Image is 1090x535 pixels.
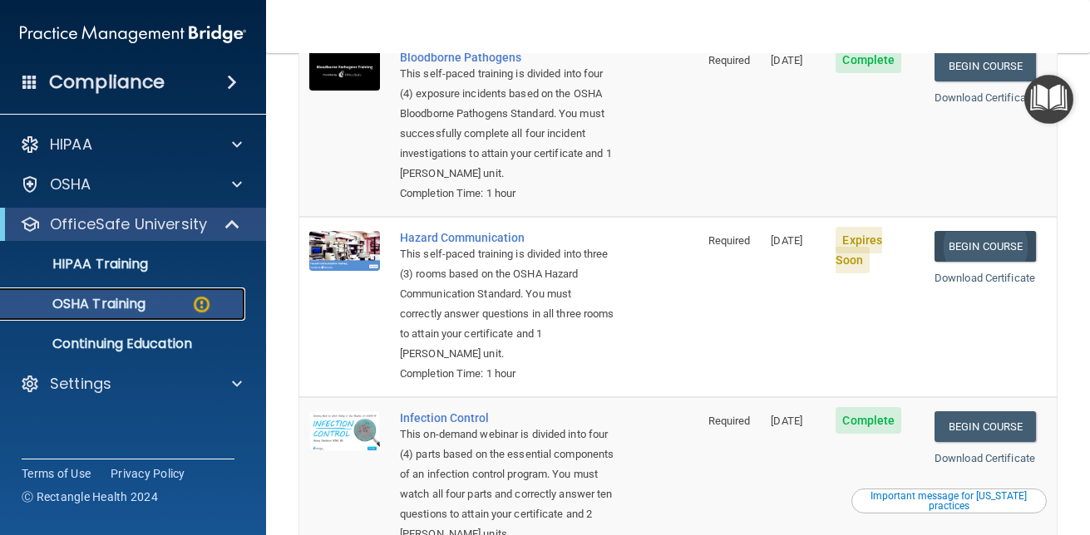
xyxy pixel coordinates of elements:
[708,234,751,247] span: Required
[20,17,246,51] img: PMB logo
[49,71,165,94] h4: Compliance
[111,465,185,482] a: Privacy Policy
[50,135,92,155] p: HIPAA
[836,407,901,434] span: Complete
[22,488,158,505] span: Ⓒ Rectangle Health 2024
[400,184,615,204] div: Completion Time: 1 hour
[771,54,802,66] span: [DATE]
[11,256,148,272] p: HIPAA Training
[20,135,242,155] a: HIPAA
[400,231,615,244] a: Hazard Communication
[400,51,615,64] a: Bloodborne Pathogens
[708,415,751,427] span: Required
[22,465,91,482] a: Terms of Use
[50,174,91,194] p: OSHA
[11,336,238,352] p: Continuing Education
[854,491,1044,511] div: Important message for [US_STATE] practices
[400,364,615,384] div: Completion Time: 1 hour
[50,374,111,394] p: Settings
[708,54,751,66] span: Required
[836,47,901,73] span: Complete
[400,411,615,425] a: Infection Control
[1024,75,1073,124] button: Open Resource Center
[935,411,1036,442] a: Begin Course
[935,91,1035,104] a: Download Certificate
[935,231,1036,262] a: Begin Course
[771,234,802,247] span: [DATE]
[191,294,212,315] img: warning-circle.0cc9ac19.png
[935,272,1035,284] a: Download Certificate
[20,174,242,194] a: OSHA
[935,452,1035,464] a: Download Certificate
[20,214,241,234] a: OfficeSafe University
[400,244,615,364] div: This self-paced training is divided into three (3) rooms based on the OSHA Hazard Communication S...
[771,415,802,427] span: [DATE]
[935,51,1036,81] a: Begin Course
[836,227,882,273] span: Expires Soon
[20,374,242,394] a: Settings
[11,296,145,312] p: OSHA Training
[851,488,1047,513] button: Read this if you are a dental practitioner in the state of CA
[400,64,615,184] div: This self-paced training is divided into four (4) exposure incidents based on the OSHA Bloodborne...
[50,214,207,234] p: OfficeSafe University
